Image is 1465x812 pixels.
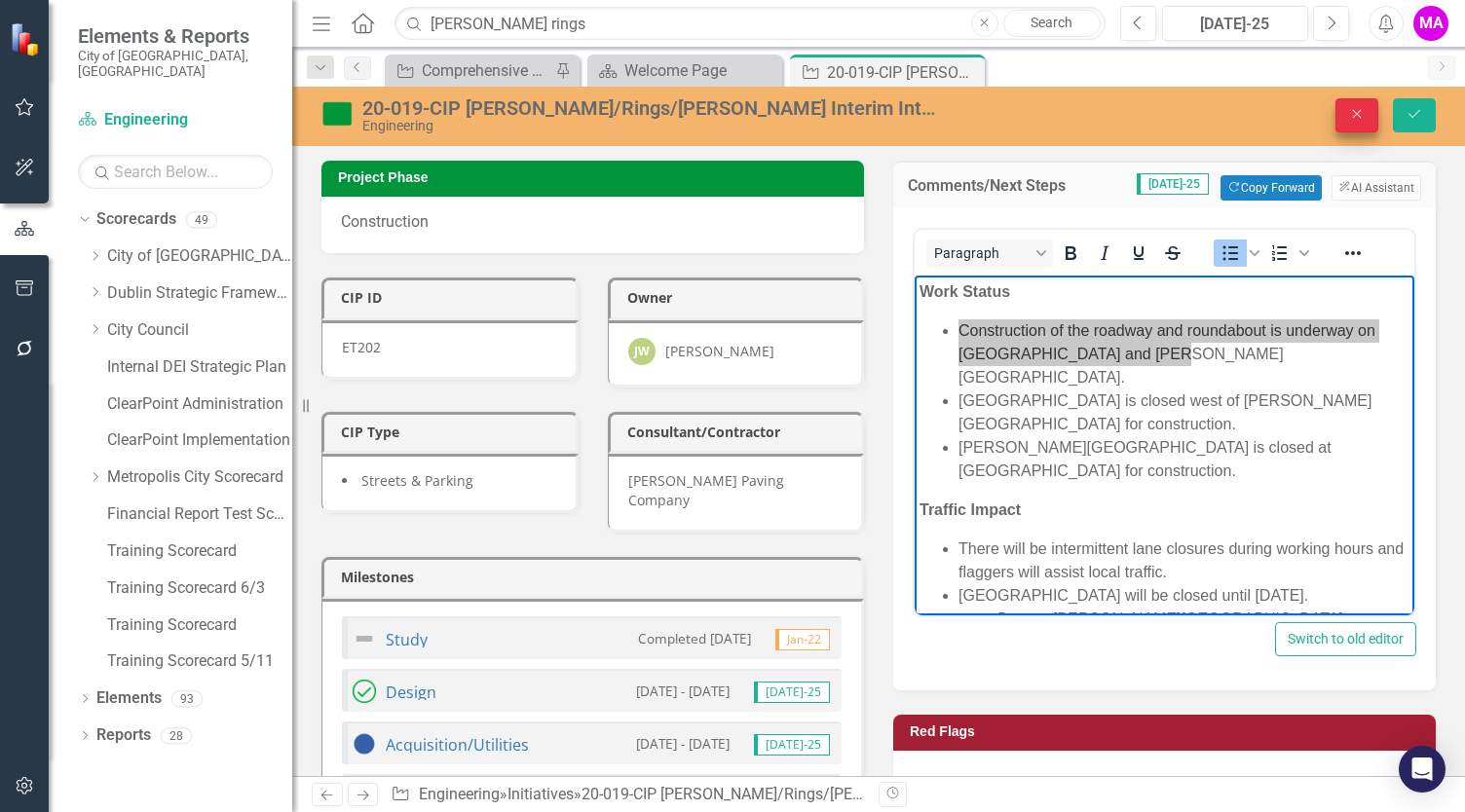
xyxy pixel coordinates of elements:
[353,680,376,703] img: Completed
[107,319,292,342] a: City Council
[353,627,376,650] img: Not Defined
[1054,240,1087,267] button: Bold
[386,682,436,703] a: Design
[934,245,1030,261] span: Paragraph
[107,282,292,305] a: Dublin Strategic Framework
[908,177,1091,195] h3: Comments/Next Steps
[161,727,192,744] div: 28
[342,338,381,356] span: ET202
[107,393,292,416] a: ClearPoint Administration
[341,290,566,305] h3: CIP ID
[582,785,1177,803] div: 20-019-CIP [PERSON_NAME]/Rings/[PERSON_NAME] Interim Intersection Improvement
[627,424,852,439] h3: Consultant/Contractor
[44,309,495,449] li: [GEOGRAPHIC_DATA] will be closed until [DATE].
[107,650,292,673] a: Training Scorecard 5/11
[1214,240,1262,267] div: Bullet list
[107,614,292,637] a: Training Scorecard
[362,119,937,133] div: Engineering
[353,732,376,756] img: No Information
[827,60,980,85] div: 20-019-CIP [PERSON_NAME]/Rings/[PERSON_NAME] Interim Intersection Improvement
[507,785,574,803] a: Initiatives
[1169,13,1301,36] div: [DATE]-25
[926,240,1053,267] button: Block Paragraph
[386,734,529,756] a: Acquisition/Utilities
[341,212,429,231] span: Construction
[107,466,292,489] a: Metropolis City Scorecard
[394,7,1106,41] input: Search ClearPoint...
[186,211,217,228] div: 49
[627,290,852,305] h3: Owner
[83,332,495,449] li: Detour: [PERSON_NAME][GEOGRAPHIC_DATA], west on [PERSON_NAME][GEOGRAPHIC_DATA], south on [PERSON_...
[422,58,550,83] div: Comprehensive Active CIP
[1399,746,1446,793] div: Open Intercom Messenger
[78,109,273,131] a: Engineering
[361,471,473,490] span: Streets & Parking
[1221,175,1321,201] button: Copy Forward
[96,724,151,747] a: Reports
[107,540,292,563] a: Training Scorecard
[78,155,273,189] input: Search Below...
[338,170,854,185] h3: Project Phase
[1413,6,1448,41] button: MA
[628,338,656,365] div: JW
[107,503,292,526] a: Financial Report Test Scorecard
[362,97,937,119] div: 20-019-CIP [PERSON_NAME]/Rings/[PERSON_NAME] Interim Intersection Improvement
[628,471,784,509] span: [PERSON_NAME] Paving Company
[665,342,774,361] div: [PERSON_NAME]
[386,629,428,650] a: Study
[915,276,1414,615] iframe: Rich Text Area
[638,629,751,647] small: Completed [DATE]
[321,98,353,129] img: On Target
[107,245,292,268] a: City of [GEOGRAPHIC_DATA], [GEOGRAPHIC_DATA]
[636,734,730,753] small: [DATE] - [DATE]
[341,424,566,439] h3: CIP Type
[1003,10,1101,37] a: Search
[1336,240,1370,267] button: Reveal or hide additional toolbar items
[78,24,273,48] span: Elements & Reports
[171,690,203,707] div: 93
[341,570,851,584] h3: Milestones
[592,58,777,83] a: Welcome Page
[1162,6,1308,41] button: [DATE]-25
[754,682,830,703] span: [DATE]-25
[96,687,162,710] a: Elements
[78,48,273,80] small: City of [GEOGRAPHIC_DATA], [GEOGRAPHIC_DATA]
[1275,622,1416,656] button: Switch to old editor
[624,58,777,83] div: Welcome Page
[107,577,292,600] a: Training Scorecard 6/3
[754,734,830,756] span: [DATE]-25
[419,785,500,803] a: Engineering
[10,22,44,56] img: ClearPoint Strategy
[390,58,550,83] a: Comprehensive Active CIP
[1263,240,1312,267] div: Numbered list
[1122,240,1155,267] button: Underline
[1332,175,1421,201] button: AI Assistant
[1156,240,1189,267] button: Strikethrough
[910,724,1426,739] h3: Red Flags
[391,784,864,806] div: » »
[107,429,292,452] a: ClearPoint Implementation
[636,682,730,700] small: [DATE] - [DATE]
[775,629,830,650] span: Jan-22
[107,356,292,379] a: Internal DEI Strategic Plan
[1137,173,1209,195] span: [DATE]-25
[96,208,176,231] a: Scorecards
[1088,240,1121,267] button: Italic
